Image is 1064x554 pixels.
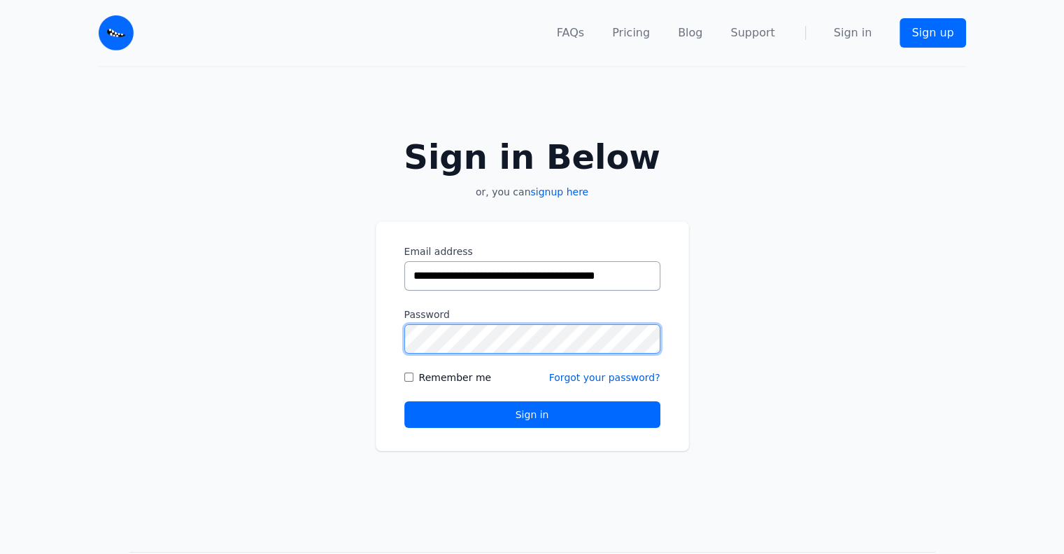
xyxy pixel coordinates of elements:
a: Support [730,25,774,41]
a: signup here [530,186,588,198]
a: FAQs [557,25,584,41]
label: Remember me [419,371,492,385]
a: Forgot your password? [549,372,660,383]
h2: Sign in Below [376,140,689,174]
a: Blog [678,25,702,41]
a: Sign in [834,25,872,41]
button: Sign in [404,401,660,428]
img: Email Monster [99,15,134,50]
label: Email address [404,244,660,258]
a: Pricing [612,25,650,41]
a: Sign up [900,18,965,48]
p: or, you can [376,185,689,199]
label: Password [404,307,660,321]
